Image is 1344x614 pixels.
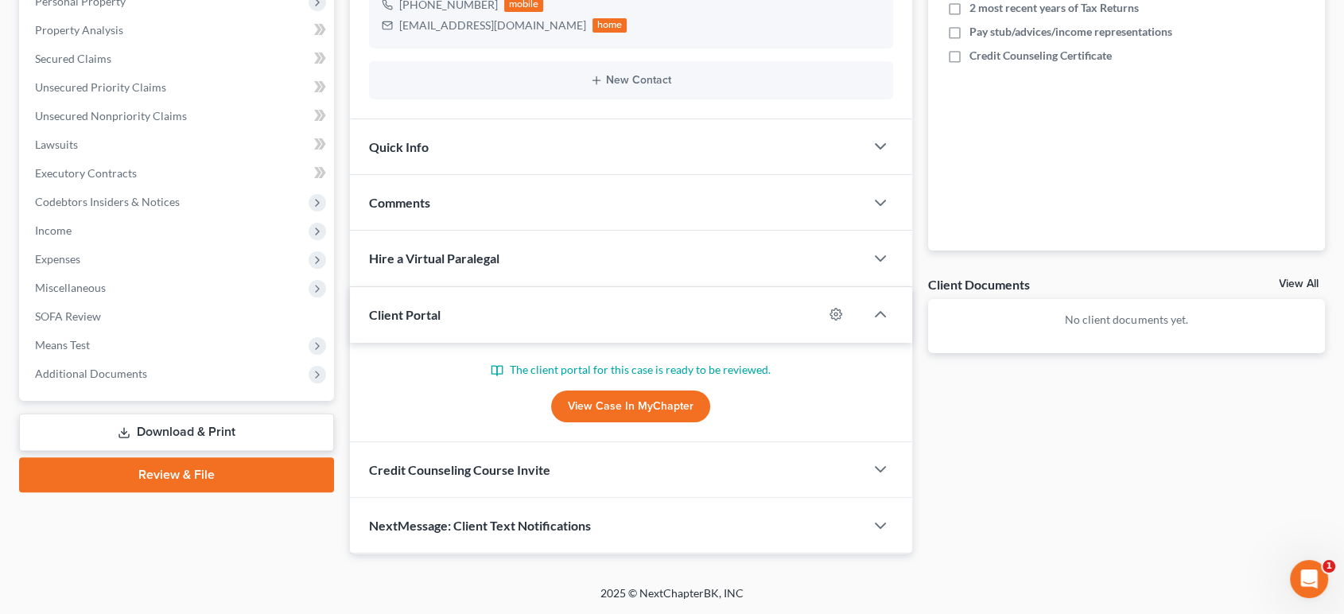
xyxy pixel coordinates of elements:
[22,16,334,45] a: Property Analysis
[369,195,430,210] span: Comments
[35,195,180,208] span: Codebtors Insiders & Notices
[1279,278,1319,290] a: View All
[22,159,334,188] a: Executory Contracts
[382,74,880,87] button: New Contact
[35,138,78,151] span: Lawsuits
[35,109,187,122] span: Unsecured Nonpriority Claims
[369,251,499,266] span: Hire a Virtual Paralegal
[35,309,101,323] span: SOFA Review
[19,414,334,451] a: Download & Print
[35,367,147,380] span: Additional Documents
[35,52,111,65] span: Secured Claims
[22,73,334,102] a: Unsecured Priority Claims
[369,307,441,322] span: Client Portal
[1323,560,1335,573] span: 1
[22,45,334,73] a: Secured Claims
[969,48,1112,64] span: Credit Counseling Certificate
[35,223,72,237] span: Income
[35,281,106,294] span: Miscellaneous
[19,457,334,492] a: Review & File
[35,23,123,37] span: Property Analysis
[928,276,1030,293] div: Client Documents
[551,391,710,422] a: View Case in MyChapter
[35,166,137,180] span: Executory Contracts
[369,362,893,378] p: The client portal for this case is ready to be reviewed.
[35,338,90,352] span: Means Test
[369,139,429,154] span: Quick Info
[22,102,334,130] a: Unsecured Nonpriority Claims
[35,252,80,266] span: Expenses
[35,80,166,94] span: Unsecured Priority Claims
[22,302,334,331] a: SOFA Review
[369,462,550,477] span: Credit Counseling Course Invite
[1290,560,1328,598] iframe: Intercom live chat
[369,518,591,533] span: NextMessage: Client Text Notifications
[219,585,1125,614] div: 2025 © NextChapterBK, INC
[969,24,1172,40] span: Pay stub/advices/income representations
[399,17,586,33] div: [EMAIL_ADDRESS][DOMAIN_NAME]
[22,130,334,159] a: Lawsuits
[941,312,1312,328] p: No client documents yet.
[592,18,627,33] div: home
